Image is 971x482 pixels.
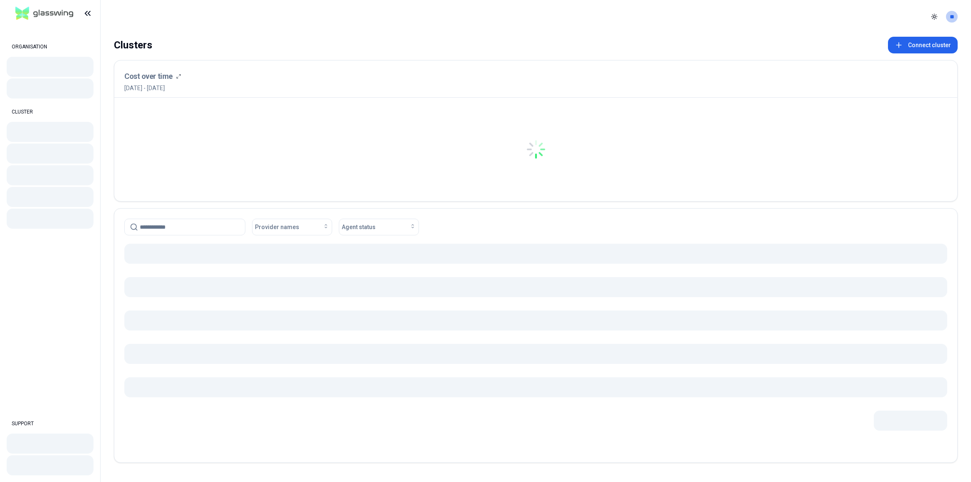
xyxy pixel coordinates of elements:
button: Connect cluster [888,37,958,53]
div: ORGANISATION [7,38,93,55]
img: GlassWing [12,4,77,23]
h3: Cost over time [124,71,173,82]
button: Agent status [339,219,419,235]
div: CLUSTER [7,103,93,120]
span: Agent status [342,223,376,231]
div: Clusters [114,37,152,53]
span: Provider names [255,223,299,231]
div: SUPPORT [7,415,93,432]
span: [DATE] - [DATE] [124,84,181,92]
button: Provider names [252,219,332,235]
